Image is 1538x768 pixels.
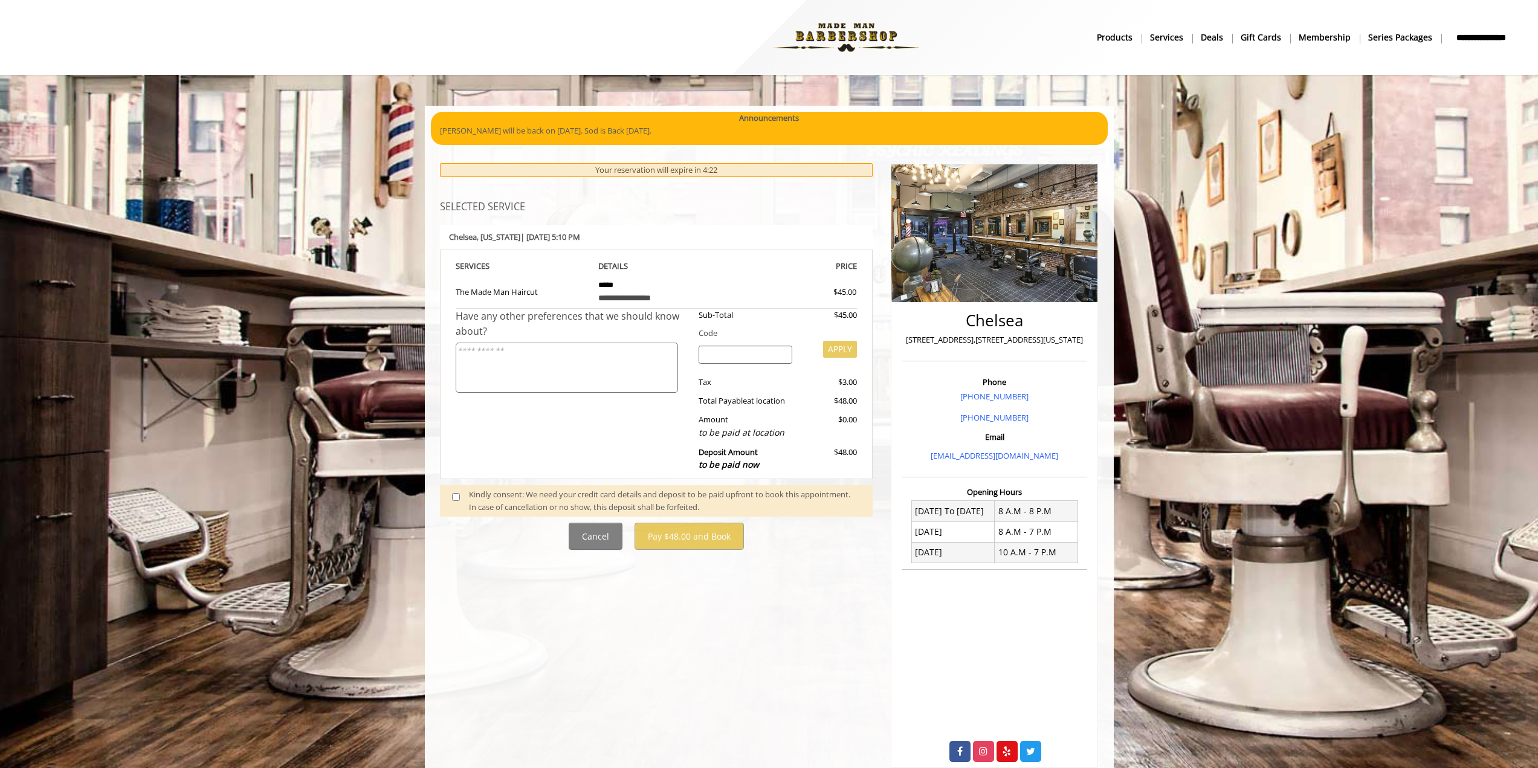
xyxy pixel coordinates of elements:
[723,259,858,273] th: PRICE
[449,231,580,242] b: Chelsea | [DATE] 5:10 PM
[905,433,1084,441] h3: Email
[801,395,857,407] div: $48.00
[1201,31,1223,44] b: Deals
[635,523,744,550] button: Pay $48.00 and Book
[690,327,857,340] div: Code
[1232,28,1290,46] a: Gift cardsgift cards
[911,542,995,563] td: [DATE]
[931,450,1058,461] a: [EMAIL_ADDRESS][DOMAIN_NAME]
[790,286,856,298] div: $45.00
[905,378,1084,386] h3: Phone
[995,501,1078,521] td: 8 A.M - 8 P.M
[690,413,801,439] div: Amount
[456,273,590,309] td: The Made Man Haircut
[485,260,490,271] span: S
[569,523,622,550] button: Cancel
[440,202,873,213] h3: SELECTED SERVICE
[1142,28,1192,46] a: ServicesServices
[747,395,785,406] span: at location
[911,501,995,521] td: [DATE] To [DATE]
[690,395,801,407] div: Total Payable
[911,521,995,542] td: [DATE]
[960,391,1029,402] a: [PHONE_NUMBER]
[905,334,1084,346] p: [STREET_ADDRESS],[STREET_ADDRESS][US_STATE]
[1290,28,1360,46] a: MembershipMembership
[801,376,857,389] div: $3.00
[699,447,759,471] b: Deposit Amount
[690,309,801,321] div: Sub-Total
[456,259,590,273] th: SERVICE
[477,231,520,242] span: , [US_STATE]
[823,341,857,358] button: APPLY
[1241,31,1281,44] b: gift cards
[456,309,690,340] div: Have any other preferences that we should know about?
[690,376,801,389] div: Tax
[699,459,759,470] span: to be paid now
[801,446,857,472] div: $48.00
[902,488,1087,496] h3: Opening Hours
[1368,31,1432,44] b: Series packages
[739,112,799,124] b: Announcements
[905,312,1084,329] h2: Chelsea
[1299,31,1351,44] b: Membership
[440,124,1099,137] p: [PERSON_NAME] will be back on [DATE]. Sod is Back [DATE].
[995,521,1078,542] td: 8 A.M - 7 P.M
[699,426,792,439] div: to be paid at location
[763,4,929,71] img: Made Man Barbershop logo
[995,542,1078,563] td: 10 A.M - 7 P.M
[1192,28,1232,46] a: DealsDeals
[1097,31,1132,44] b: products
[1360,28,1441,46] a: Series packagesSeries packages
[801,413,857,439] div: $0.00
[1088,28,1142,46] a: Productsproducts
[589,259,723,273] th: DETAILS
[1150,31,1183,44] b: Services
[960,412,1029,423] a: [PHONE_NUMBER]
[801,309,857,321] div: $45.00
[440,163,873,177] div: Your reservation will expire in 4:22
[469,488,861,514] div: Kindly consent: We need your credit card details and deposit to be paid upfront to book this appo...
